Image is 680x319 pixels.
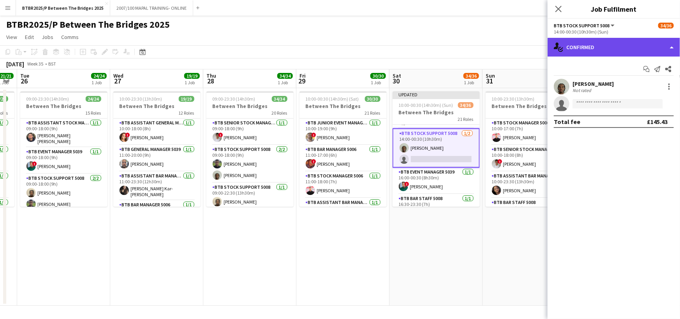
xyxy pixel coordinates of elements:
[86,110,101,116] span: 15 Roles
[113,91,201,207] app-job-card: 10:00-23:30 (13h30m)19/19Between The Bridges12 RolesBTB Assistant General Manager 50061/110:00-18...
[3,32,20,42] a: View
[391,76,401,85] span: 30
[20,91,107,207] app-job-card: 09:00-23:30 (14h30m)24/24Between The Bridges15 RolesBTB Assistant Stock Manager 50061/109:00-18:0...
[299,119,387,145] app-card-role: BTB Junior Event Manager 50391/110:00-19:00 (9h)![PERSON_NAME]
[61,34,79,41] span: Comms
[48,61,56,67] div: BST
[393,109,480,116] h3: Between The Bridges
[42,34,53,41] span: Jobs
[91,73,107,79] span: 24/24
[20,72,29,79] span: Tue
[486,172,573,198] app-card-role: BTB Assistant Bar Manager 50061/110:00-23:30 (13h30m)[PERSON_NAME]
[218,133,223,137] span: !
[20,103,107,110] h3: Between The Bridges
[312,133,316,137] span: !
[464,80,479,85] div: 1 Job
[458,116,474,122] span: 21 Roles
[647,118,668,126] div: £145.43
[113,103,201,110] h3: Between The Bridges
[277,73,293,79] span: 34/34
[6,34,17,41] span: View
[306,96,359,102] span: 10:00-00:30 (14h30m) (Sat)
[20,174,107,212] app-card-role: BTB Stock support 50082/209:00-18:00 (9h)[PERSON_NAME][PERSON_NAME]
[213,96,255,102] span: 09:00-23:30 (14h30m)
[179,96,194,102] span: 19/19
[299,145,387,172] app-card-role: BTB Bar Manager 50061/111:00-17:00 (6h)![PERSON_NAME]
[370,73,386,79] span: 30/30
[393,128,480,168] app-card-role: BTB Stock support 50081/214:00-00:30 (10h30m)[PERSON_NAME]
[463,73,479,79] span: 34/36
[185,80,199,85] div: 1 Job
[299,91,387,207] app-job-card: 10:00-00:30 (14h30m) (Sat)30/30Between The Bridges21 RolesBTB Junior Event Manager 50391/110:00-1...
[39,32,56,42] a: Jobs
[548,4,680,14] h3: Job Fulfilment
[86,96,101,102] span: 24/24
[16,0,110,16] button: BTBR2025/P Between The Bridges 2025
[548,38,680,57] div: Confirmed
[179,110,194,116] span: 12 Roles
[658,23,674,28] span: 34/36
[26,96,69,102] span: 09:00-23:30 (14h30m)
[298,76,306,85] span: 29
[113,200,201,227] app-card-role: BTB Bar Manager 50061/1
[20,147,107,174] app-card-role: BTB Event Manager 50391/109:00-18:00 (9h)![PERSON_NAME]
[498,159,502,164] span: !
[554,23,610,28] span: BTB Stock support 5008
[554,29,674,35] div: 14:00-00:30 (10h30m) (Sun)
[19,76,29,85] span: 26
[6,60,24,68] div: [DATE]
[399,102,453,108] span: 10:00-00:30 (14h30m) (Sun)
[312,159,316,164] span: !
[393,194,480,221] app-card-role: BTB Bar Staff 50081/116:30-23:30 (7h)
[486,198,573,259] app-card-role: BTB Bar Staff 50084/410:30-17:30 (7h)
[206,183,294,209] app-card-role: BTB Stock support 50081/109:00-22:30 (13h30m)[PERSON_NAME]
[120,96,162,102] span: 10:00-23:30 (13h30m)
[22,32,37,42] a: Edit
[272,96,287,102] span: 34/34
[206,91,294,207] app-job-card: 09:00-23:30 (14h30m)34/34Between The Bridges20 RolesBTB Senior Stock Manager 50061/109:00-18:00 (...
[25,34,34,41] span: Edit
[299,172,387,198] app-card-role: BTB Stock Manager 50061/111:00-18:00 (7h)[PERSON_NAME]
[486,119,573,145] app-card-role: BTB Stock Manager 50061/110:00-17:00 (7h)[PERSON_NAME]
[113,119,201,145] app-card-role: BTB Assistant General Manager 50061/110:00-18:00 (8h)![PERSON_NAME]
[573,87,593,93] div: Not rated
[206,72,216,79] span: Thu
[113,172,201,200] app-card-role: BTB Assistant Bar Manager 50061/111:00-23:30 (12h30m)[PERSON_NAME] Kar-[PERSON_NAME]
[112,76,123,85] span: 27
[205,76,216,85] span: 28
[393,91,480,207] app-job-card: Updated10:00-00:30 (14h30m) (Sun)34/36Between The Bridges21 RolesBTB Bar Staff 50082/214:00-23:30...
[405,182,409,186] span: !
[299,72,306,79] span: Fri
[113,72,123,79] span: Wed
[458,102,474,108] span: 34/36
[113,145,201,172] app-card-role: BTB General Manager 50391/111:00-20:00 (9h)[PERSON_NAME]
[299,198,387,225] app-card-role: BTB Assistant Bar Manager 50061/111:00-23:30 (12h30m)
[486,91,573,207] app-job-card: 10:00-23:30 (13h30m)20/20Between The Bridges13 RolesBTB Stock Manager 50061/110:00-17:00 (7h)[PER...
[371,80,386,85] div: 1 Job
[272,110,287,116] span: 20 Roles
[393,91,480,97] div: Updated
[92,80,106,85] div: 1 Job
[573,80,614,87] div: [PERSON_NAME]
[26,61,45,67] span: Week 35
[32,161,37,166] span: !
[486,103,573,110] h3: Between The Bridges
[486,72,495,79] span: Sun
[393,72,401,79] span: Sat
[110,0,193,16] button: 2007/100 MAPAL TRAINING- ONLINE
[299,103,387,110] h3: Between The Bridges
[484,76,495,85] span: 31
[206,103,294,110] h3: Between The Bridges
[486,145,573,172] app-card-role: BTB Senior Stock Manager 50061/110:00-18:00 (8h)![PERSON_NAME]
[278,80,292,85] div: 1 Job
[365,96,381,102] span: 30/30
[554,118,580,126] div: Total fee
[58,32,82,42] a: Comms
[184,73,200,79] span: 19/19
